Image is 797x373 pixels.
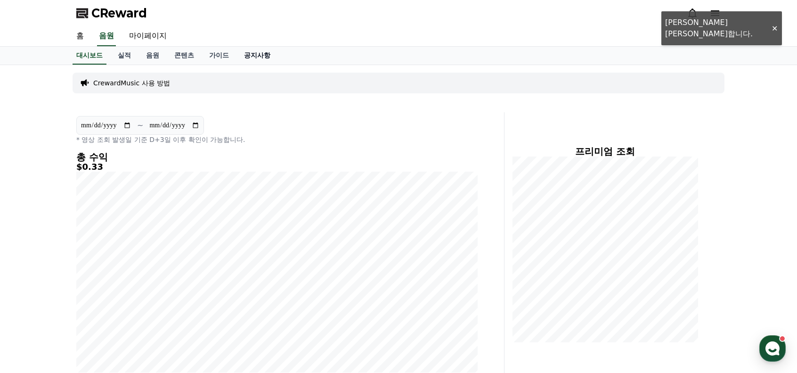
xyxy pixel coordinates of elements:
a: 콘텐츠 [167,47,202,65]
p: * 영상 조회 발생일 기준 D+3일 이후 확인이 가능합니다. [76,135,478,144]
p: ~ [137,120,143,131]
a: 공지사항 [236,47,278,65]
a: 가이드 [202,47,236,65]
a: 마이페이지 [122,26,174,46]
h4: 프리미엄 조회 [512,146,698,157]
span: 설정 [146,309,157,316]
a: 홈 [3,295,62,318]
a: 설정 [122,295,181,318]
a: 대시보드 [73,47,106,65]
a: CrewardMusic 사용 방법 [93,78,170,88]
a: 홈 [69,26,91,46]
a: CReward [76,6,147,21]
h5: $0.33 [76,162,478,172]
a: 대화 [62,295,122,318]
h4: 총 수익 [76,152,478,162]
span: CReward [91,6,147,21]
a: 실적 [110,47,138,65]
a: 음원 [138,47,167,65]
a: 음원 [97,26,116,46]
span: 홈 [30,309,35,316]
span: 대화 [86,309,98,317]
